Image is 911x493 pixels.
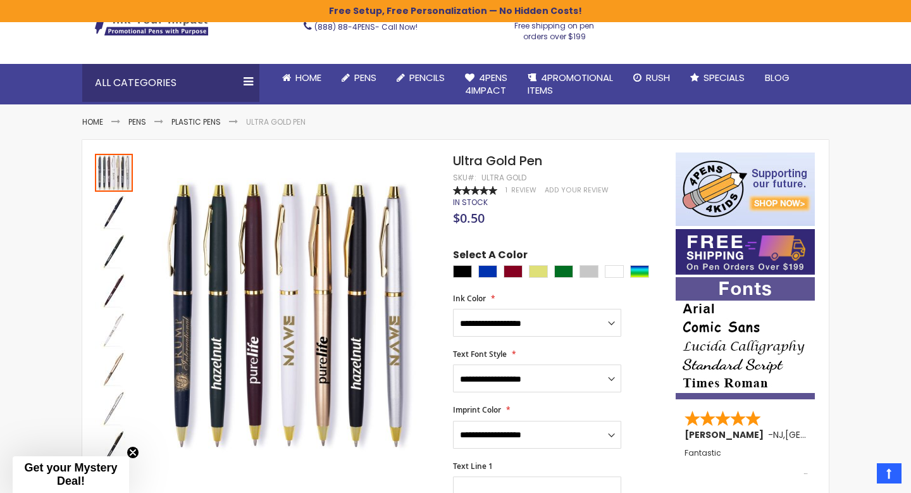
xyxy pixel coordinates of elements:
[13,456,129,493] div: Get your Mystery Deal!Close teaser
[453,197,488,208] div: Availability
[272,64,332,92] a: Home
[511,185,536,195] span: Review
[765,71,790,84] span: Blog
[502,16,608,41] div: Free shipping on pen orders over $199
[354,71,376,84] span: Pens
[82,64,259,102] div: All Categories
[453,349,507,359] span: Text Font Style
[529,265,548,278] div: Gold
[453,186,497,195] div: 100%
[128,116,146,127] a: Pens
[453,209,485,227] span: $0.50
[147,171,436,460] img: Ultra Gold Pen
[246,117,306,127] li: Ultra Gold Pen
[95,270,134,309] div: Ultra Gold Pen
[517,64,623,105] a: 4PROMOTIONALITEMS
[24,461,117,487] span: Get your Mystery Deal!
[605,265,624,278] div: White
[95,309,134,349] div: Ultra Gold Pen
[95,389,133,427] img: Ultra Gold Pen
[676,153,815,226] img: 4pens 4 kids
[95,271,133,309] img: Ultra Gold Pen
[453,152,542,170] span: Ultra Gold Pen
[676,277,815,399] img: font-personalization-examples
[95,388,134,427] div: Ultra Gold Pen
[453,197,488,208] span: In stock
[505,185,507,195] span: 1
[387,64,455,92] a: Pencils
[545,185,609,195] a: Add Your Review
[95,231,134,270] div: Ultra Gold Pen
[453,172,476,183] strong: SKU
[465,71,507,97] span: 4Pens 4impact
[504,265,523,278] div: Burgundy
[703,71,745,84] span: Specials
[95,427,133,466] div: Ultra Gold Pen
[755,64,800,92] a: Blog
[171,116,221,127] a: Plastic Pens
[95,428,133,466] img: Ultra Gold Pen
[295,71,321,84] span: Home
[332,64,387,92] a: Pens
[314,22,418,32] span: - Call Now!
[505,185,538,195] a: 1 Review
[82,116,103,127] a: Home
[453,461,493,471] span: Text Line 1
[95,153,134,192] div: Ultra Gold Pen
[646,71,670,84] span: Rush
[676,229,815,275] img: Free shipping on orders over $199
[453,293,486,304] span: Ink Color
[127,446,139,459] button: Close teaser
[630,265,649,278] div: Assorted
[453,248,528,265] span: Select A Color
[314,22,375,32] a: (888) 88-4PENS
[95,349,134,388] div: Ultra Gold Pen
[579,265,598,278] div: Silver
[95,192,134,231] div: Ultra Gold Pen
[95,311,133,349] img: Ultra Gold Pen
[409,71,445,84] span: Pencils
[623,64,680,92] a: Rush
[453,404,501,415] span: Imprint Color
[95,350,133,388] img: Ultra Gold Pen
[95,193,133,231] img: Ultra Gold Pen
[453,265,472,278] div: Black
[455,64,517,105] a: 4Pens4impact
[554,265,573,278] div: Green
[481,173,526,183] div: Ultra Gold
[528,71,613,97] span: 4PROMOTIONAL ITEMS
[478,265,497,278] div: Blue
[680,64,755,92] a: Specials
[95,232,133,270] img: Ultra Gold Pen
